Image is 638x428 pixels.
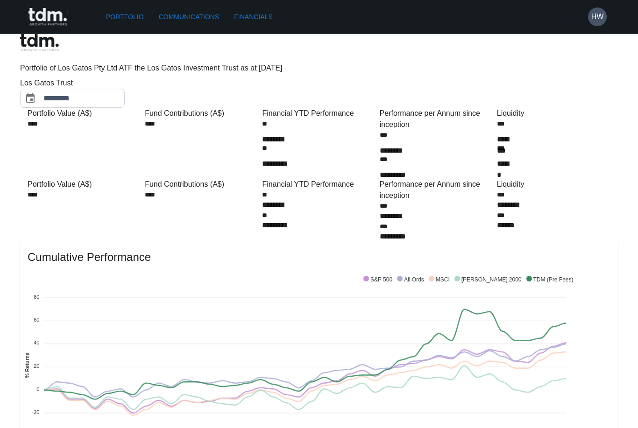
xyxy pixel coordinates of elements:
tspan: 40 [34,340,39,345]
div: Financial YTD Performance [262,179,376,190]
span: MSCI [429,276,450,283]
div: Performance per Annum since inception [380,179,493,201]
div: Financial YTD Performance [262,108,376,119]
span: S&P 500 [363,276,392,283]
span: Cumulative Performance [28,250,610,265]
a: Portfolio [102,8,148,26]
text: % Returns [24,352,30,378]
div: Los Gatos Trust [20,77,160,89]
div: Liquidity [497,108,610,119]
tspan: 0 [36,386,39,392]
h6: HW [591,11,604,22]
button: Choose date, selected date is Jul 31, 2025 [21,89,40,108]
div: Liquidity [497,179,610,190]
span: TDM (Pre Fees) [526,276,574,283]
span: All Ords [397,276,424,283]
span: [PERSON_NAME] 2000 [454,276,522,283]
div: Portfolio Value (A$) [28,108,141,119]
div: Fund Contributions (A$) [145,179,258,190]
tspan: 20 [34,363,39,369]
tspan: 80 [34,294,39,300]
tspan: 60 [34,317,39,323]
div: Fund Contributions (A$) [145,108,258,119]
tspan: -20 [32,409,40,415]
div: Portfolio Value (A$) [28,179,141,190]
div: Performance per Annum since inception [380,108,493,130]
a: Communications [155,8,223,26]
p: Portfolio of Los Gatos Pty Ltd ATF the Los Gatos Investment Trust as at [DATE] [20,63,618,74]
button: HW [588,7,607,26]
a: Financials [230,8,276,26]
